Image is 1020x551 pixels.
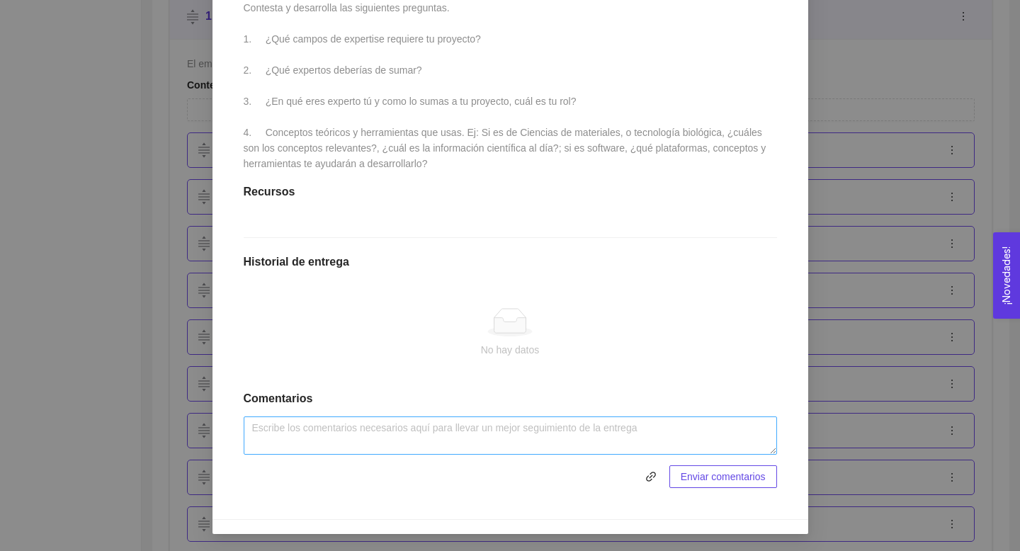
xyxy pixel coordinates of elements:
[640,471,662,482] span: link
[681,469,766,484] span: Enviar comentarios
[244,392,777,406] h1: Comentarios
[244,185,777,199] h1: Recursos
[244,2,769,169] span: Contesta y desarrolla las siguientes preguntas. 1. ¿Qué campos de expertise requiere tu proyecto?...
[669,465,777,488] button: Enviar comentarios
[993,232,1020,319] button: Open Feedback Widget
[255,342,766,358] div: No hay datos
[640,471,662,482] span: link
[244,255,777,269] h1: Historial de entrega
[640,465,662,488] button: link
